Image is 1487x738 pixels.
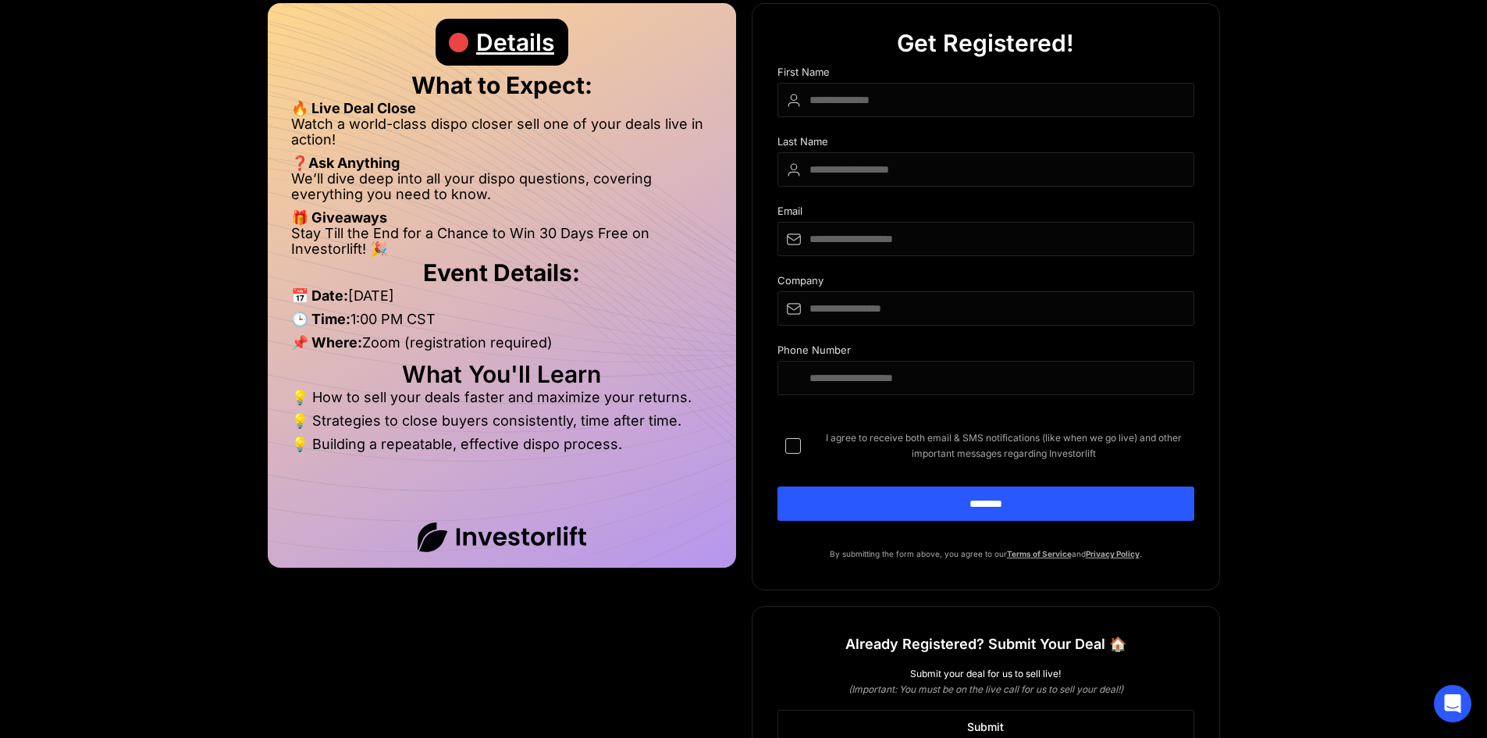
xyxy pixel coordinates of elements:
a: Privacy Policy [1086,549,1140,558]
li: 💡 How to sell your deals faster and maximize your returns. [291,390,713,413]
li: 1:00 PM CST [291,312,713,335]
p: By submitting the form above, you agree to our and . [777,546,1194,562]
li: We’ll dive deep into all your dispo questions, covering everything you need to know. [291,171,713,210]
a: Terms of Service [1007,549,1072,558]
strong: What to Expect: [411,71,592,99]
strong: 🕒 Time: [291,311,350,327]
li: 💡 Strategies to close buyers consistently, time after time. [291,413,713,437]
li: [DATE] [291,288,713,312]
li: 💡 Building a repeatable, effective dispo process. [291,437,713,452]
h2: What You'll Learn [291,366,713,382]
div: Last Name [777,136,1194,152]
div: Phone Number [777,344,1194,361]
li: Stay Till the End for a Chance to Win 30 Days Free on Investorlift! 🎉 [291,226,713,257]
h1: Already Registered? Submit Your Deal 🏠 [845,630,1126,658]
span: I agree to receive both email & SMS notifications (like when we go live) and other important mess... [813,430,1194,462]
form: DIspo Day Main Form [777,66,1194,546]
em: (Important: You must be on the live call for us to sell your deal!) [848,683,1123,695]
strong: 🔥 Live Deal Close [291,100,416,116]
li: Zoom (registration required) [291,335,713,358]
div: Open Intercom Messenger [1434,685,1471,722]
li: Watch a world-class dispo closer sell one of your deals live in action! [291,116,713,155]
strong: 🎁 Giveaways [291,209,387,226]
div: Get Registered! [897,20,1074,66]
strong: Event Details: [423,258,580,287]
div: Details [476,19,554,66]
div: Company [777,275,1194,291]
strong: 📅 Date: [291,287,348,304]
strong: ❓Ask Anything [291,155,400,171]
strong: 📌 Where: [291,334,362,351]
div: Email [777,205,1194,222]
div: Submit your deal for us to sell live! [777,666,1194,682]
div: First Name [777,66,1194,83]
